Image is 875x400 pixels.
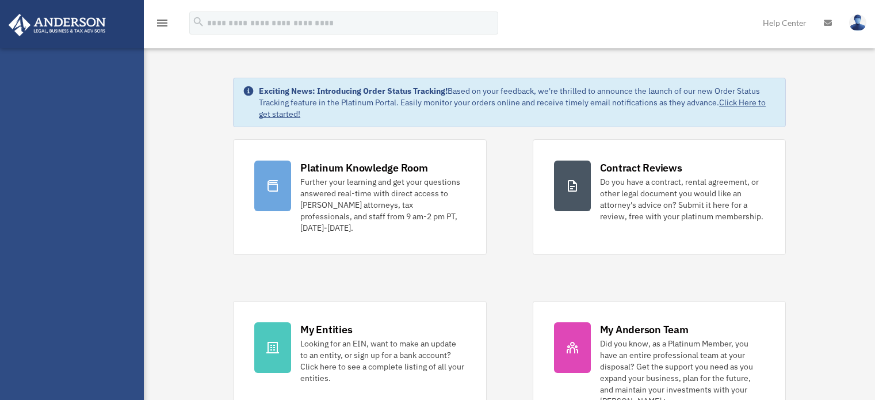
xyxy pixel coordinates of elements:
div: Do you have a contract, rental agreement, or other legal document you would like an attorney's ad... [600,176,765,222]
div: Looking for an EIN, want to make an update to an entity, or sign up for a bank account? Click her... [300,338,465,384]
a: Contract Reviews Do you have a contract, rental agreement, or other legal document you would like... [533,139,786,255]
a: menu [155,20,169,30]
div: Further your learning and get your questions answered real-time with direct access to [PERSON_NAM... [300,176,465,234]
img: User Pic [849,14,866,31]
div: My Anderson Team [600,322,689,337]
i: menu [155,16,169,30]
div: Contract Reviews [600,161,682,175]
div: Based on your feedback, we're thrilled to announce the launch of our new Order Status Tracking fe... [259,85,776,120]
div: My Entities [300,322,352,337]
img: Anderson Advisors Platinum Portal [5,14,109,36]
i: search [192,16,205,28]
div: Platinum Knowledge Room [300,161,428,175]
strong: Exciting News: Introducing Order Status Tracking! [259,86,448,96]
a: Click Here to get started! [259,97,766,119]
a: Platinum Knowledge Room Further your learning and get your questions answered real-time with dire... [233,139,486,255]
